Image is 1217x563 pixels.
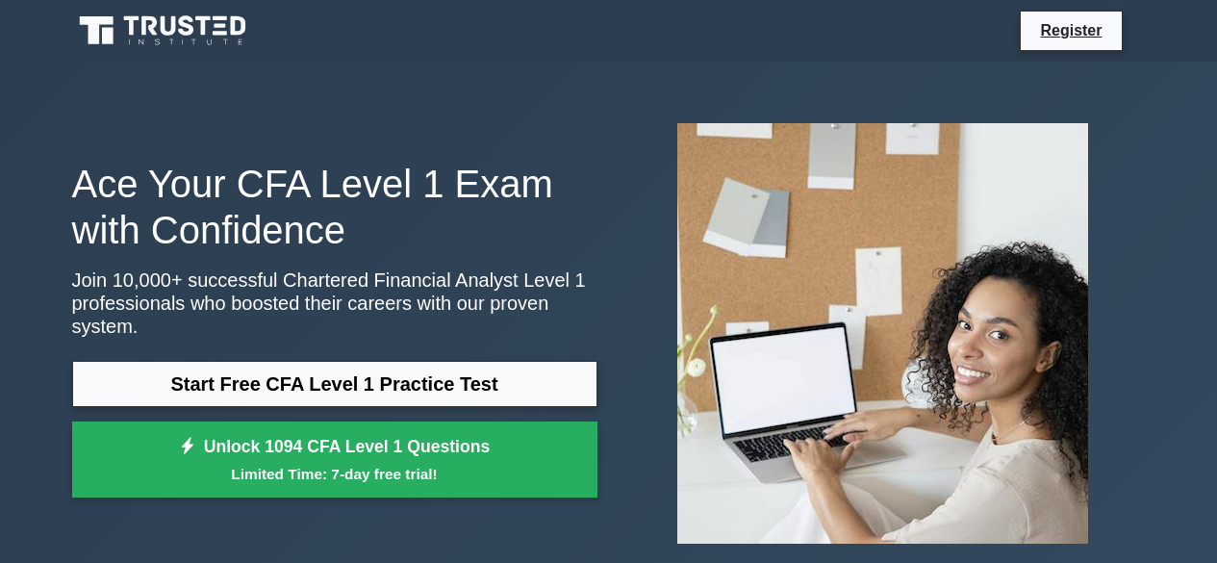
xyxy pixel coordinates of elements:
[72,269,597,338] p: Join 10,000+ successful Chartered Financial Analyst Level 1 professionals who boosted their caree...
[72,422,597,499] a: Unlock 1094 CFA Level 1 QuestionsLimited Time: 7-day free trial!
[72,361,597,407] a: Start Free CFA Level 1 Practice Test
[96,463,573,485] small: Limited Time: 7-day free trial!
[72,161,597,253] h1: Ace Your CFA Level 1 Exam with Confidence
[1028,18,1113,42] a: Register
